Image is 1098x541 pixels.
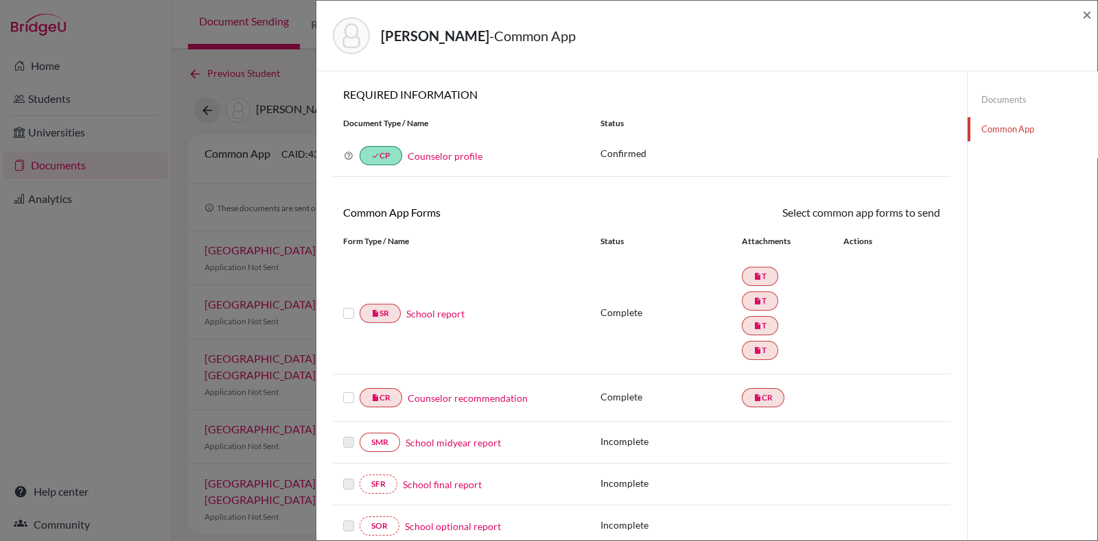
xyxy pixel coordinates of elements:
[754,297,762,305] i: insert_drive_file
[333,235,590,248] div: Form Type / Name
[371,152,379,160] i: done
[827,235,912,248] div: Actions
[742,316,778,335] a: insert_drive_fileT
[408,391,528,405] a: Counselor recommendation
[742,235,827,248] div: Attachments
[360,474,397,494] a: SFR
[754,272,762,280] i: insert_drive_file
[333,206,642,219] h6: Common App Forms
[489,27,576,44] span: - Common App
[381,27,489,44] strong: [PERSON_NAME]
[403,477,482,492] a: School final report
[600,389,742,404] p: Complete
[742,341,778,360] a: insert_drive_fileT
[408,150,482,162] a: Counselor profile
[360,146,402,165] a: doneCP
[1082,4,1092,24] span: ×
[333,117,590,130] div: Document Type / Name
[600,518,742,532] p: Incomplete
[590,117,950,130] div: Status
[333,88,950,101] h6: REQUIRED INFORMATION
[968,117,1097,141] a: Common App
[371,309,379,317] i: insert_drive_file
[600,476,742,490] p: Incomplete
[1082,6,1092,23] button: Close
[754,322,762,330] i: insert_drive_file
[360,304,401,323] a: insert_drive_fileSR
[754,394,762,402] i: insert_drive_file
[406,435,501,450] a: School midyear report
[968,88,1097,112] a: Documents
[600,146,940,160] p: Confirmed
[600,434,742,448] p: Incomplete
[754,346,762,354] i: insert_drive_file
[371,394,379,402] i: insert_drive_file
[642,204,950,221] div: Select common app forms to send
[405,519,501,533] a: School optional report
[742,267,778,286] a: insert_drive_fileT
[742,388,784,407] a: insert_drive_fileCR
[360,433,400,452] a: SMR
[600,305,742,320] p: Complete
[600,235,742,248] div: Status
[742,291,778,311] a: insert_drive_fileT
[360,516,399,536] a: SOR
[360,388,402,407] a: insert_drive_fileCR
[406,306,465,321] a: School report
